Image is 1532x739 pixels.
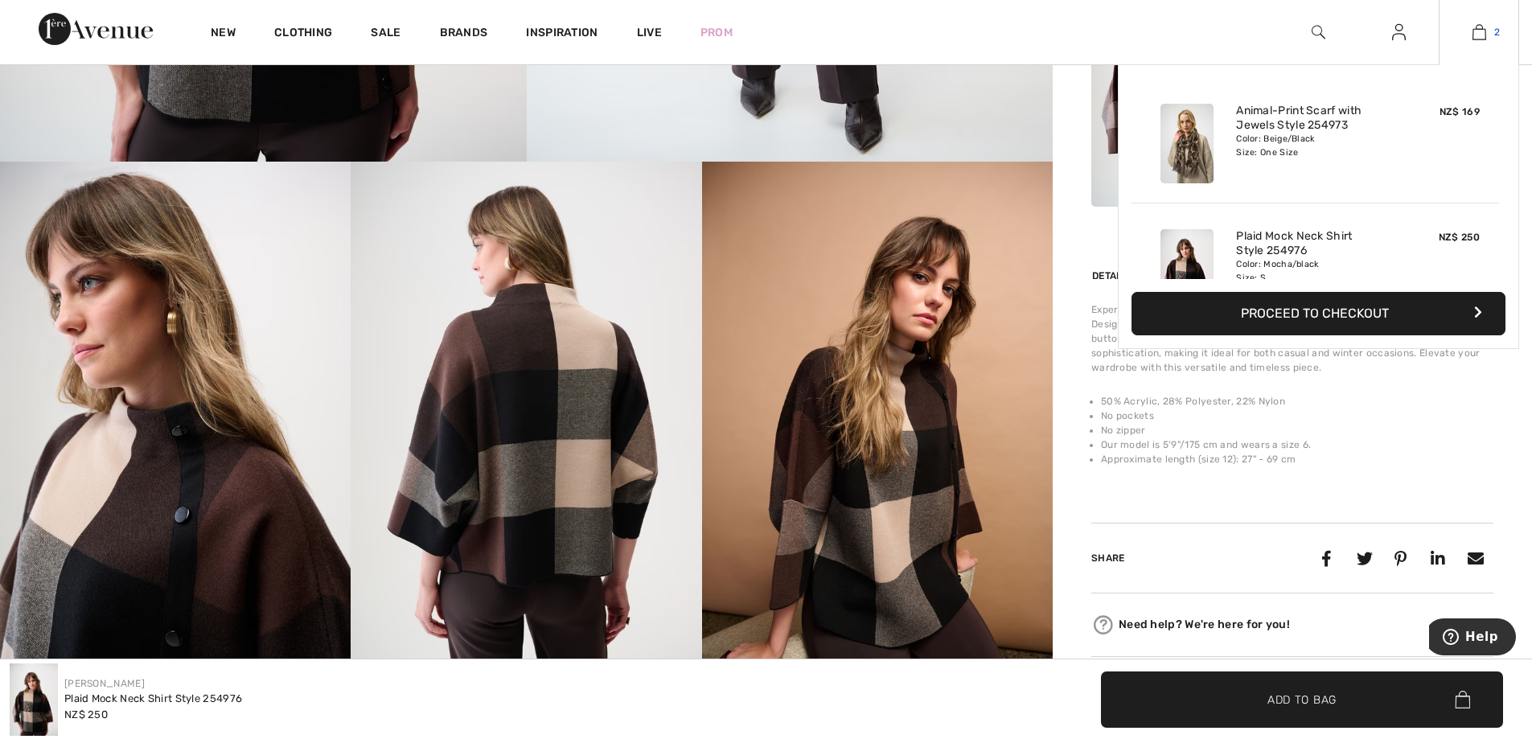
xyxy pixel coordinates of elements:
a: Sign In [1379,23,1419,43]
div: Details [1091,261,1136,290]
img: 1ère Avenue [39,13,153,45]
div: Color: Mocha/black Size: S [1236,258,1394,284]
a: Live [637,24,662,41]
img: Plaid Mock Neck Shirt Style 254976. 5 [702,162,1053,688]
button: Add to Bag [1101,671,1503,728]
img: Plaid Mock Neck Shirt Style 254976 [1160,229,1214,309]
a: New [211,26,236,43]
img: My Bag [1472,23,1486,42]
div: Experience the perfect blend of comfort and style with [PERSON_NAME] plaid top. Designed with a r... [1091,302,1493,375]
span: Add to Bag [1267,691,1337,708]
iframe: Opens a widget where you can find more information [1429,618,1516,659]
span: Inspiration [526,26,598,43]
a: [PERSON_NAME] [64,678,145,689]
a: Prom [700,24,733,41]
div: Plaid Mock Neck Shirt Style 254976 [64,691,242,707]
img: Animal-Print Scarf with Jewels Style 254973 [1160,104,1214,183]
button: Proceed to Checkout [1132,292,1505,335]
div: Need help? We're here for you! [1091,613,1493,637]
span: NZ$ 169 [1440,106,1480,117]
span: NZ$ 250 [1439,232,1480,243]
img: Plaid Mock Neck Shirt Style 254976 [10,663,58,736]
span: 2 [1494,25,1500,39]
a: Clothing [274,26,332,43]
a: Brands [440,26,488,43]
span: Share [1091,552,1125,564]
a: 2 [1440,23,1518,42]
li: Approximate length (size 12): 27" - 69 cm [1101,452,1493,466]
li: No zipper [1101,423,1493,437]
img: search the website [1312,23,1325,42]
a: Animal-Print Scarf with Jewels Style 254973 [1236,104,1394,133]
img: My Info [1392,23,1406,42]
li: Our model is 5'9"/175 cm and wears a size 6. [1101,437,1493,452]
img: Plaid Mock Neck Shirt Style 254976. 4 [351,162,701,688]
a: Sale [371,26,400,43]
li: No pockets [1101,409,1493,423]
div: Color: Beige/Black Size: One Size [1236,133,1394,158]
span: NZ$ 250 [64,708,108,721]
a: Plaid Mock Neck Shirt Style 254976 [1236,229,1394,258]
img: Bag.svg [1455,691,1470,708]
li: 50% Acrylic, 28% Polyester, 22% Nylon [1101,394,1493,409]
